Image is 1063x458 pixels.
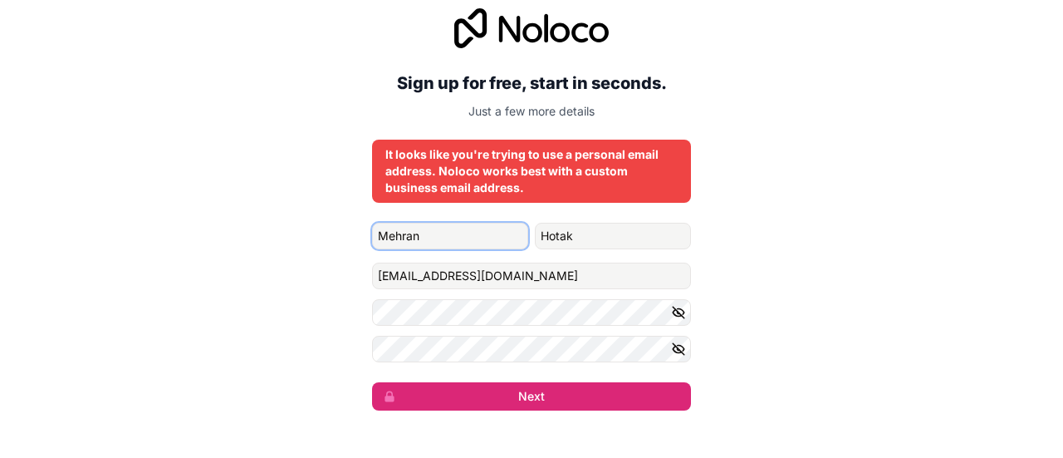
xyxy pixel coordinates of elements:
[372,103,691,120] p: Just a few more details
[372,68,691,98] h2: Sign up for free, start in seconds.
[372,299,691,326] input: Password
[372,263,691,289] input: Email address
[535,223,691,249] input: family-name
[385,146,678,196] div: It looks like you're trying to use a personal email address. Noloco works best with a custom busi...
[372,336,691,362] input: Confirm password
[372,223,528,249] input: given-name
[372,382,691,411] button: Next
